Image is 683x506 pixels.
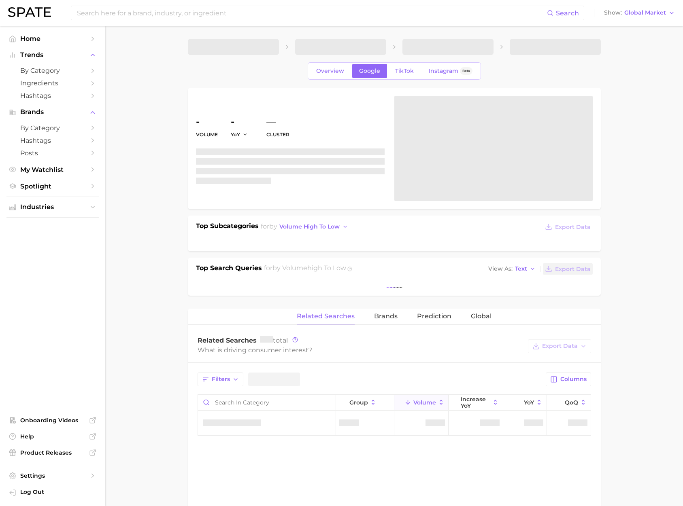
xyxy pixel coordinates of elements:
[277,221,351,232] button: volume high to low
[264,263,346,275] h2: for by Volume
[297,313,355,320] span: Related Searches
[20,203,85,211] span: Industries
[388,64,421,78] a: TikTok
[196,263,262,275] h1: Top Search Queries
[6,64,99,77] a: by Category
[6,201,99,213] button: Industries
[20,182,85,190] span: Spotlight
[395,68,414,74] span: TikTok
[336,395,394,411] button: group
[422,64,479,78] a: InstagramBeta
[417,313,451,320] span: Prediction
[547,395,591,411] button: QoQ
[6,89,99,102] a: Hashtags
[624,11,666,15] span: Global Market
[359,68,380,74] span: Google
[528,339,591,353] button: Export Data
[279,223,340,230] span: volume high to low
[231,117,253,127] dd: -
[20,166,85,174] span: My Watchlist
[6,32,99,45] a: Home
[20,92,85,100] span: Hashtags
[556,9,579,17] span: Search
[20,449,85,456] span: Product Releases
[20,488,92,495] span: Log Out
[515,267,527,271] span: Text
[198,337,257,344] span: Related Searches
[6,414,99,426] a: Onboarding Videos
[20,108,85,116] span: Brands
[543,263,592,275] button: Export Data
[429,68,458,74] span: Instagram
[212,376,230,383] span: Filters
[231,131,240,138] span: YoY
[20,124,85,132] span: by Category
[196,130,218,140] dt: volume
[461,396,490,409] span: increase YoY
[20,472,85,479] span: Settings
[449,395,503,411] button: increase YoY
[394,395,449,411] button: Volume
[349,399,368,406] span: group
[307,264,346,272] span: high to low
[6,470,99,482] a: Settings
[503,395,547,411] button: YoY
[352,64,387,78] a: Google
[555,266,591,273] span: Export Data
[462,68,470,74] span: Beta
[20,79,85,87] span: Ingredients
[6,77,99,89] a: Ingredients
[198,345,524,356] div: What is driving consumer interest?
[6,430,99,442] a: Help
[6,122,99,134] a: by Category
[6,163,99,176] a: My Watchlist
[6,147,99,159] a: Posts
[20,149,85,157] span: Posts
[260,337,288,344] span: total
[20,35,85,42] span: Home
[604,11,622,15] span: Show
[20,417,85,424] span: Onboarding Videos
[231,131,248,138] button: YoY
[543,221,592,233] button: Export Data
[6,106,99,118] button: Brands
[471,313,492,320] span: Global
[198,373,243,386] button: Filters
[6,447,99,459] a: Product Releases
[524,399,534,406] span: YoY
[6,180,99,193] a: Spotlight
[196,221,259,233] h1: Top Subcategories
[6,486,99,500] a: Log out. Currently logged in with e-mail yumi.toki@spate.nyc.
[8,7,51,17] img: SPATE
[196,117,218,127] dd: -
[6,134,99,147] a: Hashtags
[542,343,578,349] span: Export Data
[560,376,587,383] span: Columns
[374,313,398,320] span: Brands
[6,49,99,61] button: Trends
[413,399,436,406] span: Volume
[266,117,276,127] span: —
[20,67,85,74] span: by Category
[261,222,351,230] span: for by
[602,8,677,18] button: ShowGlobal Market
[20,51,85,59] span: Trends
[546,373,591,386] button: Columns
[198,395,336,410] input: Search in category
[565,399,578,406] span: QoQ
[266,130,289,140] dt: cluster
[76,6,547,20] input: Search here for a brand, industry, or ingredient
[488,267,513,271] span: View As
[309,64,351,78] a: Overview
[20,433,85,440] span: Help
[486,264,538,274] button: View AsText
[316,68,344,74] span: Overview
[555,224,591,231] span: Export Data
[20,137,85,144] span: Hashtags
